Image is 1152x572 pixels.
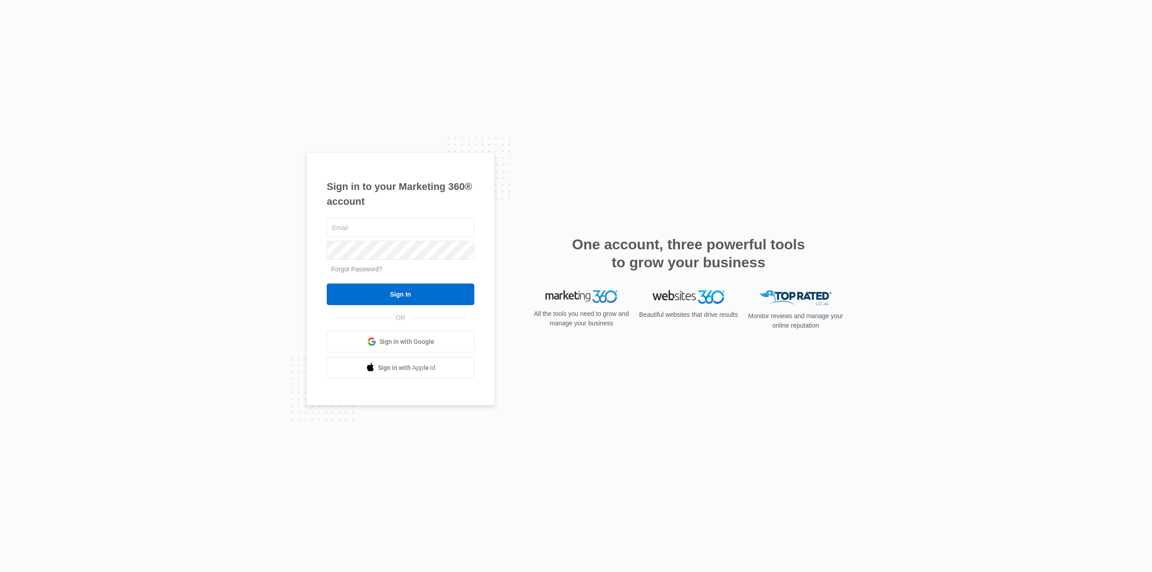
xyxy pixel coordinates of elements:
[760,290,832,305] img: Top Rated Local
[327,179,474,209] h1: Sign in to your Marketing 360® account
[745,311,846,330] p: Monitor reviews and manage your online reputation
[638,310,739,320] p: Beautiful websites that drive results
[327,357,474,378] a: Sign in with Apple Id
[379,337,434,347] span: Sign in with Google
[531,309,632,328] p: All the tools you need to grow and manage your business
[652,290,724,303] img: Websites 360
[327,218,474,237] input: Email
[327,284,474,305] input: Sign In
[331,266,382,273] a: Forgot Password?
[327,331,474,352] a: Sign in with Google
[545,290,617,303] img: Marketing 360
[378,363,436,373] span: Sign in with Apple Id
[390,313,412,323] span: OR
[569,235,808,271] h2: One account, three powerful tools to grow your business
